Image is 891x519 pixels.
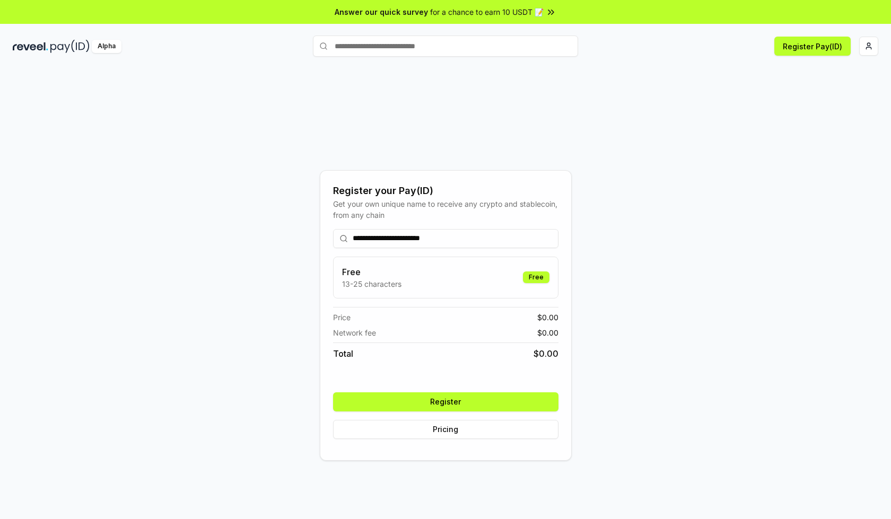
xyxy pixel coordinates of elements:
span: Answer our quick survey [335,6,428,17]
button: Register Pay(ID) [774,37,851,56]
img: pay_id [50,40,90,53]
span: Price [333,312,351,323]
div: Register your Pay(ID) [333,183,558,198]
div: Alpha [92,40,121,53]
h3: Free [342,266,401,278]
span: $ 0.00 [537,312,558,323]
span: Network fee [333,327,376,338]
span: for a chance to earn 10 USDT 📝 [430,6,544,17]
span: Total [333,347,353,360]
button: Register [333,392,558,411]
button: Pricing [333,420,558,439]
span: $ 0.00 [537,327,558,338]
div: Free [523,271,549,283]
img: reveel_dark [13,40,48,53]
div: Get your own unique name to receive any crypto and stablecoin, from any chain [333,198,558,221]
p: 13-25 characters [342,278,401,289]
span: $ 0.00 [534,347,558,360]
